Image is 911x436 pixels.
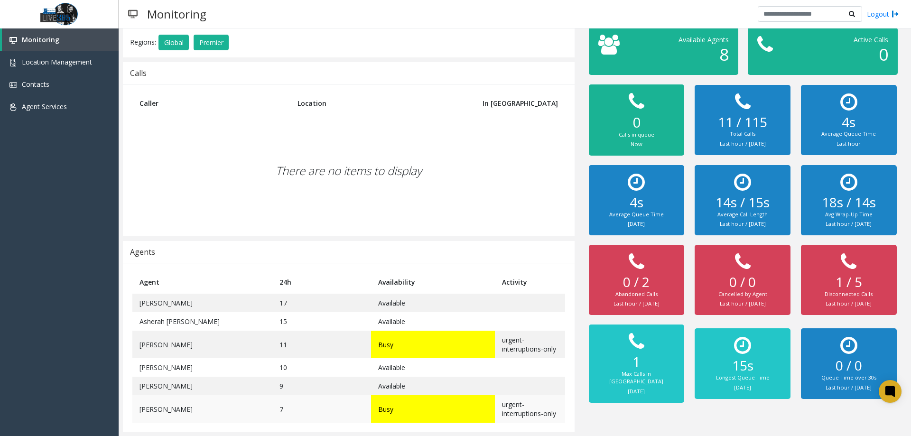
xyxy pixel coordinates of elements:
span: Location Management [22,57,92,66]
img: 'icon' [9,37,17,44]
td: [PERSON_NAME] [132,358,272,377]
h2: 15s [704,358,781,374]
div: Max Calls in [GEOGRAPHIC_DATA] [598,370,675,386]
th: Location [290,92,458,115]
td: 17 [272,294,371,312]
th: Availability [371,270,495,294]
h2: 4s [598,195,675,211]
td: Available [371,377,495,395]
th: 24h [272,270,371,294]
img: pageIcon [128,2,138,26]
td: [PERSON_NAME] [132,331,272,358]
a: Monitoring [2,28,119,51]
div: Average Queue Time [598,211,675,219]
img: logout [892,9,899,19]
h2: 11 / 115 [704,114,781,130]
button: Global [158,35,189,51]
td: urgent-interruptions-only [495,395,565,423]
td: 7 [272,395,371,423]
div: There are no items to display [132,115,565,227]
div: Abandoned Calls [598,290,675,298]
td: Busy [371,395,495,423]
img: 'icon' [9,81,17,89]
div: Calls in queue [598,131,675,139]
span: Active Calls [854,35,888,44]
h2: 14s / 15s [704,195,781,211]
span: Agent Services [22,102,67,111]
td: 11 [272,331,371,358]
small: Last hour / [DATE] [720,300,766,307]
td: [PERSON_NAME] [132,377,272,395]
th: Activity [495,270,565,294]
div: Total Calls [704,130,781,138]
div: Average Call Length [704,211,781,219]
td: Available [371,358,495,377]
td: Available [371,294,495,312]
span: Regions: [130,37,156,46]
small: Last hour / [DATE] [826,300,872,307]
h2: 0 / 0 [810,358,887,374]
td: [PERSON_NAME] [132,294,272,312]
span: Contacts [22,80,49,89]
h2: 0 / 0 [704,274,781,290]
td: 9 [272,377,371,395]
div: Queue Time over 30s [810,374,887,382]
small: Last hour / [DATE] [720,140,766,147]
td: 10 [272,358,371,377]
small: [DATE] [734,384,751,391]
td: urgent-interruptions-only [495,331,565,358]
h2: 4s [810,114,887,130]
h3: Monitoring [142,2,211,26]
div: Calls [130,67,147,79]
small: Last hour / [DATE] [826,220,872,227]
span: Monitoring [22,35,59,44]
small: Last hour / [DATE] [720,220,766,227]
th: Agent [132,270,272,294]
small: [DATE] [628,220,645,227]
td: Asherah [PERSON_NAME] [132,312,272,331]
small: Now [631,140,642,148]
h2: 18s / 14s [810,195,887,211]
div: Avg Wrap-Up Time [810,211,887,219]
div: Agents [130,246,155,258]
h2: 1 / 5 [810,274,887,290]
a: Logout [867,9,899,19]
h2: 0 [598,114,675,131]
th: In [GEOGRAPHIC_DATA] [458,92,565,115]
div: Longest Queue Time [704,374,781,382]
div: Average Queue Time [810,130,887,138]
span: 8 [719,43,729,65]
button: Premier [194,35,229,51]
h2: 1 [598,354,675,370]
small: [DATE] [628,388,645,395]
small: Last hour / [DATE] [826,384,872,391]
span: Available Agents [679,35,729,44]
div: Cancelled by Agent [704,290,781,298]
td: Busy [371,331,495,358]
img: 'icon' [9,103,17,111]
h2: 0 / 2 [598,274,675,290]
td: 15 [272,312,371,331]
small: Last hour / [DATE] [614,300,660,307]
span: 0 [879,43,888,65]
td: [PERSON_NAME] [132,395,272,423]
small: Last hour [837,140,861,147]
div: Disconnected Calls [810,290,887,298]
td: Available [371,312,495,331]
th: Caller [132,92,290,115]
img: 'icon' [9,59,17,66]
